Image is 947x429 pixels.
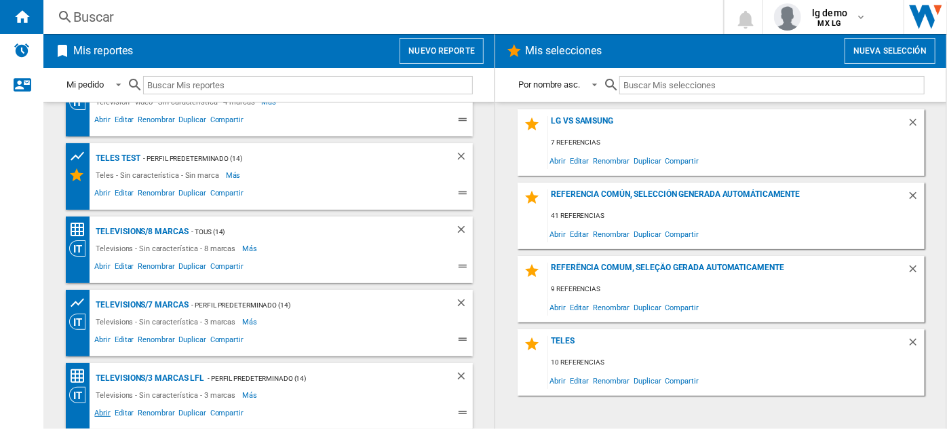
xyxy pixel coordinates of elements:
span: Abrir [93,333,113,350]
span: Editar [113,407,136,423]
span: Compartir [663,371,701,390]
img: profile.jpg [774,3,801,31]
span: Abrir [548,225,568,243]
span: Editar [113,260,136,276]
button: Nueva selección [845,38,935,64]
div: - TOUS (14) [189,223,428,240]
div: Borrar [907,189,925,208]
span: Renombrar [136,187,176,203]
div: Borrar [907,116,925,134]
div: Televisions/3 marcas LFL [93,370,205,387]
div: Teles test [93,150,140,167]
div: Borrar [455,223,473,240]
span: Renombrar [591,225,632,243]
span: Renombrar [591,371,632,390]
input: Buscar Mis reportes [143,76,473,94]
span: Compartir [208,113,246,130]
span: Abrir [93,407,113,423]
div: Borrar [455,297,473,314]
div: Gráfico de precios y número de ofertas por retailer [69,295,93,312]
div: - Perfil predeterminado (14) [189,297,428,314]
div: Referência comum, seleção gerada automaticamente [548,263,907,281]
div: Televisions - Sin característica - 3 marcas [93,314,243,330]
div: Borrar [455,370,473,387]
span: Abrir [548,151,568,170]
span: Editar [113,333,136,350]
h2: Mis reportes [71,38,136,64]
div: Teles - Sin característica - Sin marca [93,167,226,183]
div: - Perfil predeterminado (14) [140,150,428,167]
button: Nuevo reporte [400,38,484,64]
div: Visión Categoría [69,314,93,330]
div: Televisions/7 marcas [93,297,189,314]
span: Duplicar [177,260,208,276]
span: Compartir [663,298,701,316]
span: Abrir [548,298,568,316]
span: Compartir [663,225,701,243]
span: Más [226,167,243,183]
div: Borrar [907,263,925,281]
div: Visión Categoría [69,240,93,257]
div: - Perfil predeterminado (14) [204,370,427,387]
span: Duplicar [632,225,663,243]
div: Borrar [907,336,925,354]
span: Compartir [663,151,701,170]
span: Editar [113,187,136,203]
div: 10 referencias [548,354,925,371]
span: Editar [113,113,136,130]
div: Televisions - Sin característica - 3 marcas [93,387,243,403]
span: Duplicar [177,187,208,203]
div: LG vs Samsung [548,116,907,134]
span: Más [242,387,259,403]
div: Mis Selecciones [69,167,93,183]
div: Visión Categoría [69,387,93,403]
div: Matriz de precios [69,221,93,238]
span: Duplicar [632,151,663,170]
span: Abrir [93,260,113,276]
span: lg demo [812,6,847,20]
span: Editar [568,151,591,170]
div: 41 referencias [548,208,925,225]
span: Duplicar [177,113,208,130]
div: Por nombre asc. [519,79,581,90]
span: Duplicar [177,333,208,350]
div: Televisions/8 marcas [93,223,189,240]
span: Abrir [548,371,568,390]
div: 9 referencias [548,281,925,298]
span: Renombrar [136,260,176,276]
h2: Mis selecciones [522,38,605,64]
span: Editar [568,371,591,390]
span: Duplicar [177,407,208,423]
span: Más [242,314,259,330]
span: Compartir [208,260,246,276]
span: Abrir [93,187,113,203]
b: MX LG [818,19,842,28]
div: Gráfico de precios y número de ofertas por retailer [69,148,93,165]
div: Teles [548,336,907,354]
span: Renombrar [136,333,176,350]
div: Borrar [455,150,473,167]
div: Buscar [73,7,688,26]
div: Mi pedido [67,79,104,90]
span: Duplicar [632,298,663,316]
span: Editar [568,298,591,316]
div: 7 referencias [548,134,925,151]
span: Renombrar [136,407,176,423]
span: Abrir [93,113,113,130]
img: alerts-logo.svg [14,42,30,58]
span: Duplicar [632,371,663,390]
span: Renombrar [591,298,632,316]
span: Editar [568,225,591,243]
span: Compartir [208,187,246,203]
span: Renombrar [136,113,176,130]
span: Compartir [208,333,246,350]
span: Compartir [208,407,246,423]
span: Más [242,240,259,257]
div: Televisions - Sin característica - 8 marcas [93,240,243,257]
div: Referencia común, selección generada automáticamente [548,189,907,208]
div: Matriz de precios [69,368,93,385]
span: Renombrar [591,151,632,170]
input: Buscar Mis selecciones [619,76,924,94]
